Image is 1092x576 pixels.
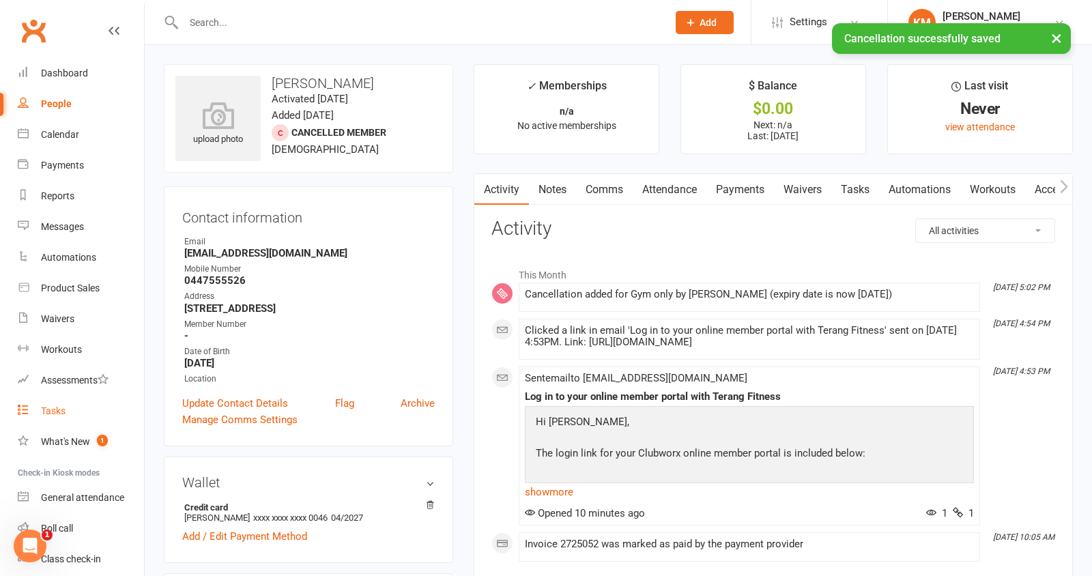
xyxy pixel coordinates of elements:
div: Workouts [41,344,82,355]
span: Cancelled member [291,127,386,138]
h3: [PERSON_NAME] [175,76,442,91]
strong: [DATE] [184,357,435,369]
div: upload photo [175,102,261,147]
li: [PERSON_NAME] [182,500,435,525]
button: Add [676,11,734,34]
a: Add / Edit Payment Method [182,528,307,545]
div: Memberships [527,77,607,102]
p: Next: n/a Last: [DATE] [693,119,853,141]
button: × [1044,23,1069,53]
div: Log in to your online member portal with Terang Fitness [525,391,974,403]
i: ✓ [527,80,536,93]
strong: Credit card [184,502,428,513]
strong: - [184,330,435,342]
strong: n/a [560,106,574,117]
p: The login link for your Clubworx online member portal is included below: [532,445,966,465]
span: 1 [953,507,974,519]
h3: Wallet [182,475,435,490]
div: Terang Fitness [943,23,1020,35]
div: Address [184,290,435,303]
a: Automations [18,242,144,273]
span: Sent email to [EMAIL_ADDRESS][DOMAIN_NAME] [525,372,747,384]
div: [PERSON_NAME] [943,10,1020,23]
a: Workouts [18,334,144,365]
a: Roll call [18,513,144,544]
div: Email [184,235,435,248]
a: Attendance [633,174,706,205]
div: Date of Birth [184,345,435,358]
div: Product Sales [41,283,100,293]
div: Calendar [41,129,79,140]
a: Payments [706,174,774,205]
div: Tasks [41,405,66,416]
iframe: Intercom live chat [14,530,46,562]
div: General attendance [41,492,124,503]
a: Notes [529,174,576,205]
div: $ Balance [749,77,797,102]
span: [DEMOGRAPHIC_DATA] [272,143,379,156]
span: 1 [97,435,108,446]
div: Last visit [951,77,1008,102]
span: 04/2027 [331,513,363,523]
a: Automations [879,174,960,205]
a: Messages [18,212,144,242]
a: People [18,89,144,119]
div: What's New [41,436,90,447]
div: KM [908,9,936,36]
a: Update Contact Details [182,395,288,412]
div: Waivers [41,313,74,324]
a: Workouts [960,174,1025,205]
div: Member Number [184,318,435,331]
a: Archive [401,395,435,412]
h3: Contact information [182,205,435,225]
div: Payments [41,160,84,171]
a: show more [525,483,974,502]
div: People [41,98,72,109]
div: Roll call [41,523,73,534]
div: Automations [41,252,96,263]
a: Dashboard [18,58,144,89]
span: Opened 10 minutes ago [525,507,645,519]
div: $0.00 [693,102,853,116]
div: Assessments [41,375,109,386]
strong: [STREET_ADDRESS] [184,302,435,315]
li: This Month [491,261,1055,283]
i: [DATE] 10:05 AM [993,532,1054,542]
div: Cancellation added for Gym only by [PERSON_NAME] (expiry date is now [DATE]) [525,289,974,300]
time: Added [DATE] [272,109,334,121]
a: Reports [18,181,144,212]
strong: [EMAIL_ADDRESS][DOMAIN_NAME] [184,247,435,259]
input: Search... [179,13,658,32]
div: Mobile Number [184,263,435,276]
div: Invoice 2725052 was marked as paid by the payment provider [525,538,974,550]
a: Tasks [18,396,144,427]
a: Calendar [18,119,144,150]
div: Location [184,373,435,386]
div: Never [900,102,1060,116]
span: xxxx xxxx xxxx 0046 [253,513,328,523]
strong: 0447555526 [184,274,435,287]
span: No active memberships [517,120,616,131]
span: Add [700,17,717,28]
span: 1 [926,507,947,519]
h3: Activity [491,218,1055,240]
a: Payments [18,150,144,181]
a: Manage Comms Settings [182,412,298,428]
div: Dashboard [41,68,88,78]
a: Waivers [774,174,831,205]
i: [DATE] 5:02 PM [993,283,1050,292]
a: Product Sales [18,273,144,304]
div: Class check-in [41,553,101,564]
a: Comms [576,174,633,205]
i: [DATE] 4:53 PM [993,366,1050,376]
time: Activated [DATE] [272,93,348,105]
a: General attendance kiosk mode [18,483,144,513]
p: Hi [PERSON_NAME], [532,414,966,433]
a: view attendance [945,121,1015,132]
div: Clicked a link in email 'Log in to your online member portal with Terang Fitness' sent on [DATE] ... [525,325,974,348]
div: Messages [41,221,84,232]
a: Assessments [18,365,144,396]
a: Flag [335,395,354,412]
span: 1 [42,530,53,541]
div: Cancellation successfully saved [832,23,1071,54]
